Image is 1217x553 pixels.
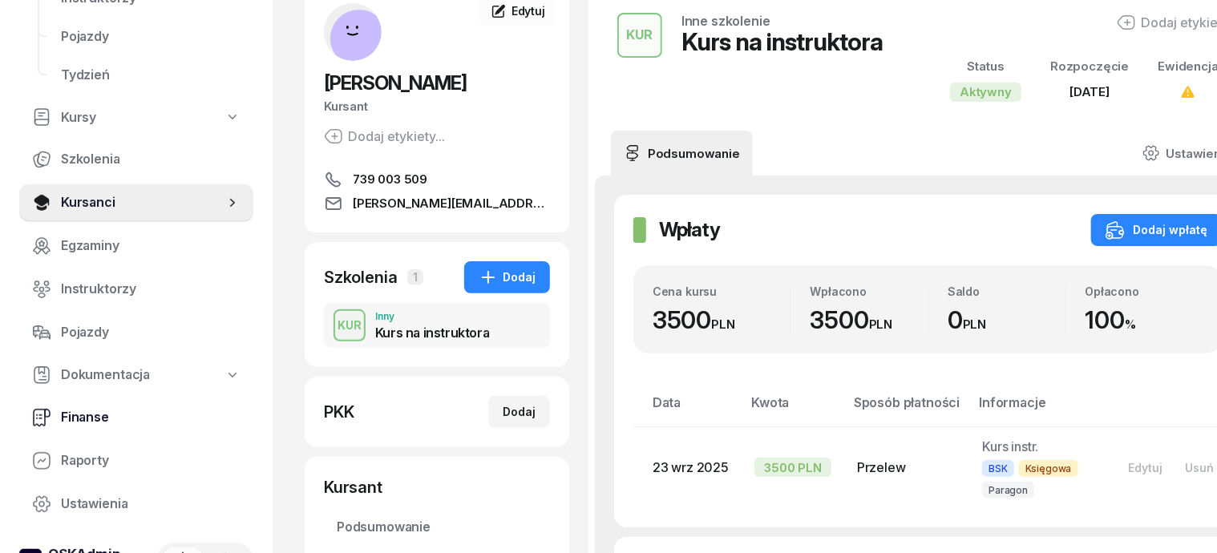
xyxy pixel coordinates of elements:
div: Status [950,56,1021,77]
span: Szkolenia [61,149,241,170]
div: 3500 PLN [754,458,831,477]
span: [PERSON_NAME] [324,71,467,95]
span: Tydzień [61,65,241,86]
th: Informacje [969,392,1104,426]
div: Opłacono [1086,285,1203,298]
th: Kwota [742,392,844,426]
div: 0 [948,305,1065,335]
span: Podsumowanie [337,517,537,538]
button: KUR [334,309,366,341]
span: 1 [407,269,423,285]
div: Inne szkolenie [681,14,770,27]
span: Ustawienia [61,494,241,515]
div: Dodaj [479,268,536,287]
span: Raporty [61,450,241,471]
div: KUR [621,22,660,49]
button: Dodaj [488,396,550,428]
div: Wpłacono [811,285,928,298]
div: Aktywny [950,83,1021,102]
a: Szkolenia [19,140,253,179]
span: Kursy [61,107,96,128]
button: KUR [617,13,662,58]
span: Instruktorzy [61,279,241,300]
span: Księgowa [1019,460,1078,477]
a: 739 003 509 [324,170,550,189]
div: Dodaj wpłatę [1106,220,1207,240]
a: Dokumentacja [19,357,253,394]
a: Instruktorzy [19,270,253,309]
button: KURInnyKurs na instruktora [324,303,550,348]
div: Szkolenia [324,266,398,289]
small: PLN [869,317,893,332]
span: Kurs instr. [982,438,1038,454]
a: Finanse [19,398,253,437]
th: Sposób płatności [844,392,969,426]
div: 3500 [653,305,790,335]
div: Kurs na instruktora [681,27,883,56]
span: Edytuj [511,4,545,18]
small: PLN [711,317,735,332]
div: Rozpoczęcie [1050,56,1129,77]
span: 23 wrz 2025 [653,459,729,475]
span: [PERSON_NAME][EMAIL_ADDRESS][DOMAIN_NAME] [353,194,550,213]
div: 3500 [811,305,928,335]
a: Ustawienia [19,485,253,523]
div: KUR [331,315,368,335]
button: Edytuj [1117,454,1174,481]
a: Raporty [19,442,253,480]
span: Dokumentacja [61,365,150,385]
span: BSK [982,460,1014,477]
a: Egzaminy [19,227,253,265]
span: Egzaminy [61,236,241,256]
a: Pojazdy [19,313,253,352]
a: Podsumowanie [324,508,550,547]
a: Pojazdy [48,18,253,56]
div: Saldo [948,285,1065,298]
a: Kursanci [19,184,253,222]
a: Podsumowanie [611,131,753,176]
div: Edytuj [1128,461,1162,474]
button: Dodaj etykiety... [324,127,445,146]
div: Dodaj [503,402,536,422]
span: Kursanci [61,192,224,213]
span: Finanse [61,407,241,428]
div: Usuń [1185,461,1214,474]
div: Cena kursu [653,285,790,298]
div: Przelew [857,458,956,478]
a: Tydzień [48,56,253,95]
small: % [1125,317,1136,332]
a: [PERSON_NAME][EMAIL_ADDRESS][DOMAIN_NAME] [324,194,550,213]
h2: Wpłaty [659,217,720,243]
div: 100 [1086,305,1203,335]
div: Inny [375,312,489,321]
span: Paragon [982,482,1034,499]
span: 739 003 509 [353,170,427,189]
span: [DATE] [1069,84,1110,99]
div: Kursant [324,96,550,117]
div: PKK [324,401,354,423]
button: Dodaj [464,261,550,293]
th: Data [633,392,742,426]
span: Pojazdy [61,322,241,343]
a: Kursy [19,99,253,136]
span: Pojazdy [61,26,241,47]
div: Kursant [324,476,550,499]
div: Kurs na instruktora [375,326,489,339]
small: PLN [963,317,987,332]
